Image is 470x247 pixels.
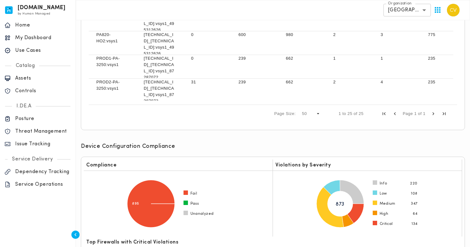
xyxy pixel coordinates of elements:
[333,79,365,85] p: 2
[191,32,223,38] p: 0
[15,35,71,41] p: My Dashboard
[15,128,71,135] p: Threat Management
[15,141,71,147] p: Issue Tracking
[15,47,71,54] p: Use Cases
[392,111,398,117] div: Previous Page
[447,4,460,16] img: Carter Velasquez
[86,162,270,168] h6: Compliance
[15,88,71,94] p: Controls
[333,32,365,38] p: 2
[238,32,271,38] p: 600
[380,191,387,196] span: Low
[354,111,358,116] span: of
[431,111,436,117] div: Next Page
[380,201,395,206] span: Medium
[18,6,66,10] h6: [DOMAIN_NAME]
[410,181,417,186] span: 220
[286,55,318,62] p: 662
[411,191,417,196] span: 108
[144,79,176,104] p: [TECHNICAL_ID]_[TECHNICAL_ID]:vsys1_87287072
[15,181,71,188] p: Service Operations
[413,211,418,216] span: 64
[380,181,387,186] span: Info
[339,111,341,116] span: 1
[11,63,39,69] p: Catalog
[381,79,413,85] p: 4
[190,211,214,216] span: Unanalyzed
[12,103,36,109] p: I.DE.A
[96,55,129,68] p: PROD1-PA-3250:vsys1
[403,111,413,116] span: Page
[238,79,271,85] p: 239
[381,32,413,38] p: 3
[347,111,352,116] span: 25
[191,55,223,62] p: 0
[132,202,139,206] text: 895
[423,111,425,116] span: 1
[96,32,129,44] p: PA820-HO2:vsys1
[96,79,129,92] p: PROD2-PA-3250:vsys1
[383,4,431,16] div: [GEOGRAPHIC_DATA]
[144,32,176,57] p: [TECHNICAL_ID]_[TECHNICAL_ID]:vsys1_495312626
[86,239,460,245] h6: Top Firewalls with Critical Violations
[388,1,412,6] label: Organization
[190,191,197,196] span: Fail
[286,79,318,85] p: 662
[444,1,462,19] button: User
[238,55,271,62] p: 239
[190,201,199,206] span: Pass
[18,12,50,15] span: by Human Managed
[441,111,447,117] div: Last Page
[380,221,393,226] span: Critical
[381,55,413,62] p: 1
[15,116,71,122] p: Posture
[412,221,417,226] span: 134
[336,202,345,207] tspan: 873
[302,111,315,116] div: 50
[428,79,460,85] p: 235
[411,201,417,206] span: 347
[381,111,387,117] div: First Page
[191,79,223,85] p: 31
[275,162,460,168] h6: Violations by Severity
[81,143,175,150] h6: Device Configuration Compliance
[414,111,417,116] span: 1
[144,55,176,81] p: [TECHNICAL_ID]_[TECHNICAL_ID]:vsys1_87287072
[418,111,422,116] span: of
[380,211,389,216] span: High
[15,169,71,175] p: Dependency Tracking
[15,75,71,81] p: Assets
[298,109,323,119] div: Page Size
[8,156,57,162] p: Service Delivery
[286,32,318,38] p: 980
[359,111,363,116] span: 25
[342,111,346,116] span: to
[333,55,365,62] p: 1
[15,22,71,28] p: Home
[274,111,296,116] div: Page Size:
[428,32,460,38] p: 775
[144,8,176,33] p: [TECHNICAL_ID]_[TECHNICAL_ID]:vsys1_495312626
[5,6,13,14] img: invicta.io
[428,55,460,62] p: 235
